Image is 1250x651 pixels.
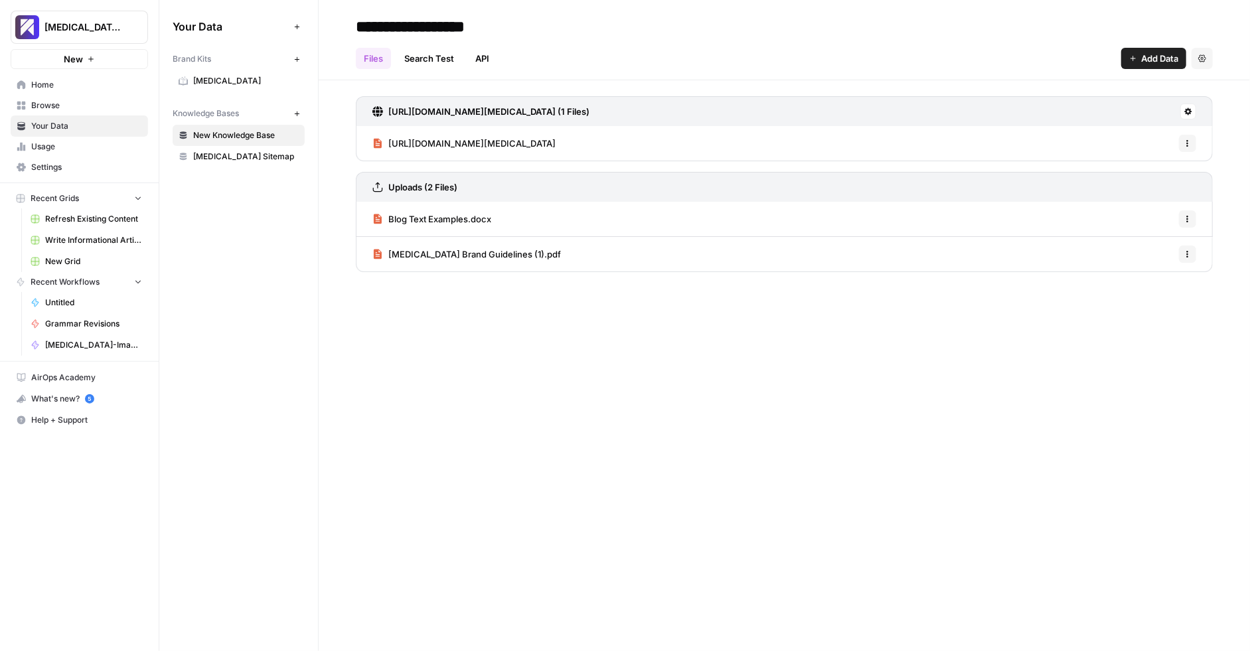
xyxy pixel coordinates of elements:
[11,11,148,44] button: Workspace: Overjet - Test
[15,15,39,39] img: Overjet - Test Logo
[467,48,497,69] a: API
[11,49,148,69] button: New
[31,276,100,288] span: Recent Workflows
[64,52,83,66] span: New
[372,126,556,161] a: [URL][DOMAIN_NAME][MEDICAL_DATA]
[173,125,305,146] a: New Knowledge Base
[11,115,148,137] a: Your Data
[173,108,239,119] span: Knowledge Bases
[396,48,462,69] a: Search Test
[11,136,148,157] a: Usage
[372,202,491,236] a: Blog Text Examples.docx
[25,334,148,356] a: [MEDICAL_DATA]-Image-Gen
[31,141,142,153] span: Usage
[193,151,299,163] span: [MEDICAL_DATA] Sitemap
[388,137,556,150] span: [URL][DOMAIN_NAME][MEDICAL_DATA]
[25,230,148,251] a: Write Informational Article
[193,75,299,87] span: [MEDICAL_DATA]
[11,389,147,409] div: What's new?
[372,237,561,271] a: [MEDICAL_DATA] Brand Guidelines (1).pdf
[173,70,305,92] a: [MEDICAL_DATA]
[11,367,148,388] a: AirOps Academy
[11,188,148,208] button: Recent Grids
[45,213,142,225] span: Refresh Existing Content
[31,120,142,132] span: Your Data
[372,173,457,202] a: Uploads (2 Files)
[25,251,148,272] a: New Grid
[11,157,148,178] a: Settings
[45,318,142,330] span: Grammar Revisions
[88,396,91,402] text: 5
[31,161,142,173] span: Settings
[173,146,305,167] a: [MEDICAL_DATA] Sitemap
[45,339,142,351] span: [MEDICAL_DATA]-Image-Gen
[25,208,148,230] a: Refresh Existing Content
[44,21,125,34] span: [MEDICAL_DATA] - Test
[11,74,148,96] a: Home
[45,234,142,246] span: Write Informational Article
[31,414,142,426] span: Help + Support
[1121,48,1186,69] button: Add Data
[193,129,299,141] span: New Knowledge Base
[31,100,142,111] span: Browse
[45,255,142,267] span: New Grid
[11,272,148,292] button: Recent Workflows
[173,53,211,65] span: Brand Kits
[388,212,491,226] span: Blog Text Examples.docx
[372,97,589,126] a: [URL][DOMAIN_NAME][MEDICAL_DATA] (1 Files)
[388,181,457,194] h3: Uploads (2 Files)
[11,95,148,116] a: Browse
[173,19,289,35] span: Your Data
[45,297,142,309] span: Untitled
[11,409,148,431] button: Help + Support
[31,192,79,204] span: Recent Grids
[356,48,391,69] a: Files
[85,394,94,403] a: 5
[388,248,561,261] span: [MEDICAL_DATA] Brand Guidelines (1).pdf
[388,105,589,118] h3: [URL][DOMAIN_NAME][MEDICAL_DATA] (1 Files)
[1141,52,1178,65] span: Add Data
[25,292,148,313] a: Untitled
[31,372,142,384] span: AirOps Academy
[31,79,142,91] span: Home
[11,388,148,409] button: What's new? 5
[25,313,148,334] a: Grammar Revisions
